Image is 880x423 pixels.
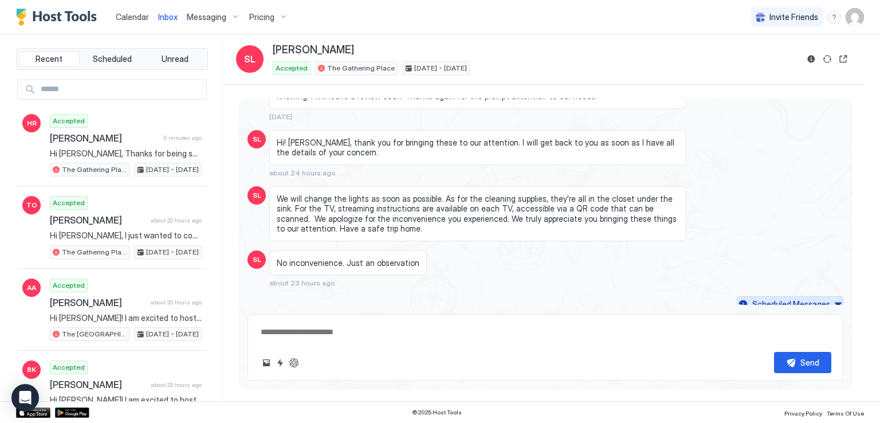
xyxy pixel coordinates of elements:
[116,11,149,23] a: Calendar
[11,384,39,412] div: Open Intercom Messenger
[827,10,841,24] div: menu
[16,9,102,26] a: Host Tools Logo
[800,357,819,369] div: Send
[253,134,261,144] span: SL
[27,365,36,375] span: BK
[62,247,127,257] span: The Gathering Place
[277,194,679,234] span: We will change the lights as soon as possible. As for the cleaning supplies, they're all in the c...
[50,148,202,159] span: Hi [PERSON_NAME], Thanks for being such a great guest and leaving the place so clean. We left you...
[50,230,202,241] span: Hi [PERSON_NAME], I just wanted to connect and give you more information about your stay at The [...
[287,356,301,370] button: ChatGPT Auto Reply
[19,51,80,67] button: Recent
[158,11,178,23] a: Inbox
[55,408,89,418] a: Google Play Store
[116,12,149,22] span: Calendar
[16,408,50,418] a: App Store
[836,52,850,66] button: Open reservation
[162,54,188,64] span: Unread
[163,134,202,142] span: 5 minutes ago
[277,258,419,268] span: No inconvenience. Just an observation
[36,80,206,99] input: Input Field
[151,381,202,389] span: about 23 hours ago
[53,280,85,291] span: Accepted
[276,63,308,73] span: Accepted
[827,406,864,418] a: Terms Of Use
[144,51,205,67] button: Unread
[26,200,37,210] span: TO
[253,254,261,265] span: SL
[93,54,132,64] span: Scheduled
[273,44,354,57] span: [PERSON_NAME]
[774,352,831,373] button: Send
[27,118,37,128] span: HR
[146,329,199,339] span: [DATE] - [DATE]
[269,169,336,177] span: about 24 hours ago
[151,217,202,224] span: about 22 hours ago
[269,279,335,287] span: about 23 hours ago
[50,313,202,323] span: Hi [PERSON_NAME]! I am excited to host you at The [GEOGRAPHIC_DATA]! LOCATION: [STREET_ADDRESS] K...
[244,52,256,66] span: SL
[269,112,292,121] span: [DATE]
[27,283,36,293] span: AA
[253,190,261,201] span: SL
[50,297,146,308] span: [PERSON_NAME]
[158,12,178,22] span: Inbox
[62,164,127,175] span: The Gathering Place
[737,296,843,312] button: Scheduled Messages
[62,329,127,339] span: The [GEOGRAPHIC_DATA]
[16,48,208,70] div: tab-group
[53,198,85,208] span: Accepted
[412,409,462,416] span: © 2025 Host Tools
[53,116,85,126] span: Accepted
[82,51,143,67] button: Scheduled
[327,63,395,73] span: The Gathering Place
[249,12,274,22] span: Pricing
[804,52,818,66] button: Reservation information
[260,356,273,370] button: Upload image
[146,247,199,257] span: [DATE] - [DATE]
[50,214,146,226] span: [PERSON_NAME]
[50,379,146,390] span: [PERSON_NAME]
[187,12,226,22] span: Messaging
[50,132,159,144] span: [PERSON_NAME]
[784,410,822,417] span: Privacy Policy
[827,410,864,417] span: Terms Of Use
[820,52,834,66] button: Sync reservation
[53,362,85,373] span: Accepted
[273,356,287,370] button: Quick reply
[277,138,679,158] span: Hi! [PERSON_NAME], thank you for bringing these to our attention. I will get back to you as soon ...
[784,406,822,418] a: Privacy Policy
[146,164,199,175] span: [DATE] - [DATE]
[151,299,202,306] span: about 23 hours ago
[769,12,818,22] span: Invite Friends
[752,298,830,310] div: Scheduled Messages
[846,8,864,26] div: User profile
[36,54,62,64] span: Recent
[50,395,202,405] span: Hi [PERSON_NAME]! I am excited to host you at The Gathering Place! LOCATION: [STREET_ADDRESS] KEY...
[414,63,467,73] span: [DATE] - [DATE]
